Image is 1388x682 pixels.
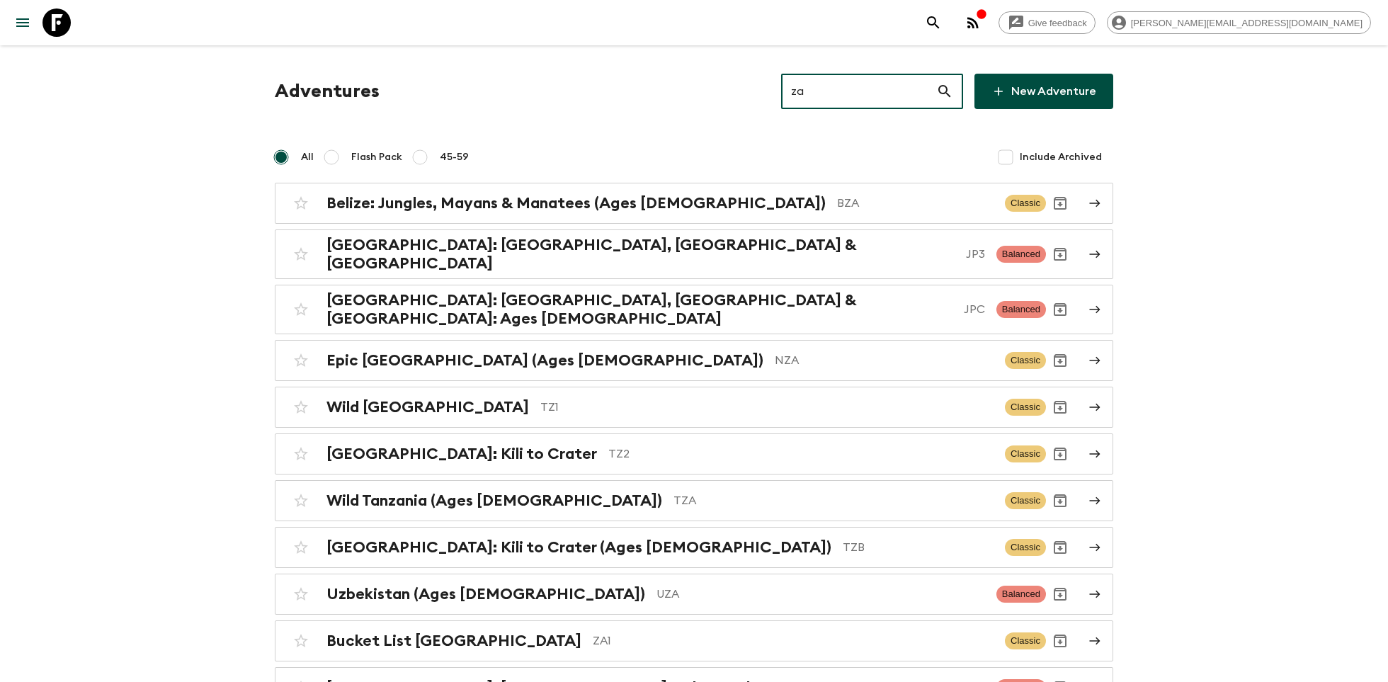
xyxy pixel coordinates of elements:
[1046,393,1074,421] button: Archive
[326,351,763,370] h2: Epic [GEOGRAPHIC_DATA] (Ages [DEMOGRAPHIC_DATA])
[843,539,994,556] p: TZB
[1046,346,1074,375] button: Archive
[919,8,948,37] button: search adventures
[1046,487,1074,515] button: Archive
[964,301,985,318] p: JPC
[593,632,994,649] p: ZA1
[1046,189,1074,217] button: Archive
[996,301,1046,318] span: Balanced
[1046,440,1074,468] button: Archive
[326,291,952,328] h2: [GEOGRAPHIC_DATA]: [GEOGRAPHIC_DATA], [GEOGRAPHIC_DATA] & [GEOGRAPHIC_DATA]: Ages [DEMOGRAPHIC_DATA]
[1123,18,1370,28] span: [PERSON_NAME][EMAIL_ADDRESS][DOMAIN_NAME]
[326,538,831,557] h2: [GEOGRAPHIC_DATA]: Kili to Crater (Ages [DEMOGRAPHIC_DATA])
[1005,632,1046,649] span: Classic
[996,246,1046,263] span: Balanced
[326,194,826,212] h2: Belize: Jungles, Mayans & Manatees (Ages [DEMOGRAPHIC_DATA])
[326,236,955,273] h2: [GEOGRAPHIC_DATA]: [GEOGRAPHIC_DATA], [GEOGRAPHIC_DATA] & [GEOGRAPHIC_DATA]
[996,586,1046,603] span: Balanced
[1020,18,1095,28] span: Give feedback
[275,285,1113,334] a: [GEOGRAPHIC_DATA]: [GEOGRAPHIC_DATA], [GEOGRAPHIC_DATA] & [GEOGRAPHIC_DATA]: Ages [DEMOGRAPHIC_DA...
[275,433,1113,474] a: [GEOGRAPHIC_DATA]: Kili to CraterTZ2ClassicArchive
[1005,539,1046,556] span: Classic
[275,183,1113,224] a: Belize: Jungles, Mayans & Manatees (Ages [DEMOGRAPHIC_DATA])BZAClassicArchive
[656,586,985,603] p: UZA
[1005,195,1046,212] span: Classic
[275,620,1113,661] a: Bucket List [GEOGRAPHIC_DATA]ZA1ClassicArchive
[608,445,994,462] p: TZ2
[8,8,37,37] button: menu
[775,352,994,369] p: NZA
[326,398,529,416] h2: Wild [GEOGRAPHIC_DATA]
[1107,11,1371,34] div: [PERSON_NAME][EMAIL_ADDRESS][DOMAIN_NAME]
[351,150,402,164] span: Flash Pack
[781,72,936,111] input: e.g. AR1, Argentina
[1046,533,1074,562] button: Archive
[1005,445,1046,462] span: Classic
[1005,352,1046,369] span: Classic
[999,11,1096,34] a: Give feedback
[275,574,1113,615] a: Uzbekistan (Ages [DEMOGRAPHIC_DATA])UZABalancedArchive
[275,527,1113,568] a: [GEOGRAPHIC_DATA]: Kili to Crater (Ages [DEMOGRAPHIC_DATA])TZBClassicArchive
[1005,399,1046,416] span: Classic
[1046,580,1074,608] button: Archive
[1046,240,1074,268] button: Archive
[326,445,597,463] h2: [GEOGRAPHIC_DATA]: Kili to Crater
[275,340,1113,381] a: Epic [GEOGRAPHIC_DATA] (Ages [DEMOGRAPHIC_DATA])NZAClassicArchive
[301,150,314,164] span: All
[966,246,985,263] p: JP3
[540,399,994,416] p: TZ1
[275,480,1113,521] a: Wild Tanzania (Ages [DEMOGRAPHIC_DATA])TZAClassicArchive
[275,387,1113,428] a: Wild [GEOGRAPHIC_DATA]TZ1ClassicArchive
[275,77,380,106] h1: Adventures
[275,229,1113,279] a: [GEOGRAPHIC_DATA]: [GEOGRAPHIC_DATA], [GEOGRAPHIC_DATA] & [GEOGRAPHIC_DATA]JP3BalancedArchive
[326,632,581,650] h2: Bucket List [GEOGRAPHIC_DATA]
[1046,295,1074,324] button: Archive
[837,195,994,212] p: BZA
[1005,492,1046,509] span: Classic
[326,491,662,510] h2: Wild Tanzania (Ages [DEMOGRAPHIC_DATA])
[673,492,994,509] p: TZA
[1020,150,1102,164] span: Include Archived
[1046,627,1074,655] button: Archive
[326,585,645,603] h2: Uzbekistan (Ages [DEMOGRAPHIC_DATA])
[440,150,469,164] span: 45-59
[974,74,1113,109] a: New Adventure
